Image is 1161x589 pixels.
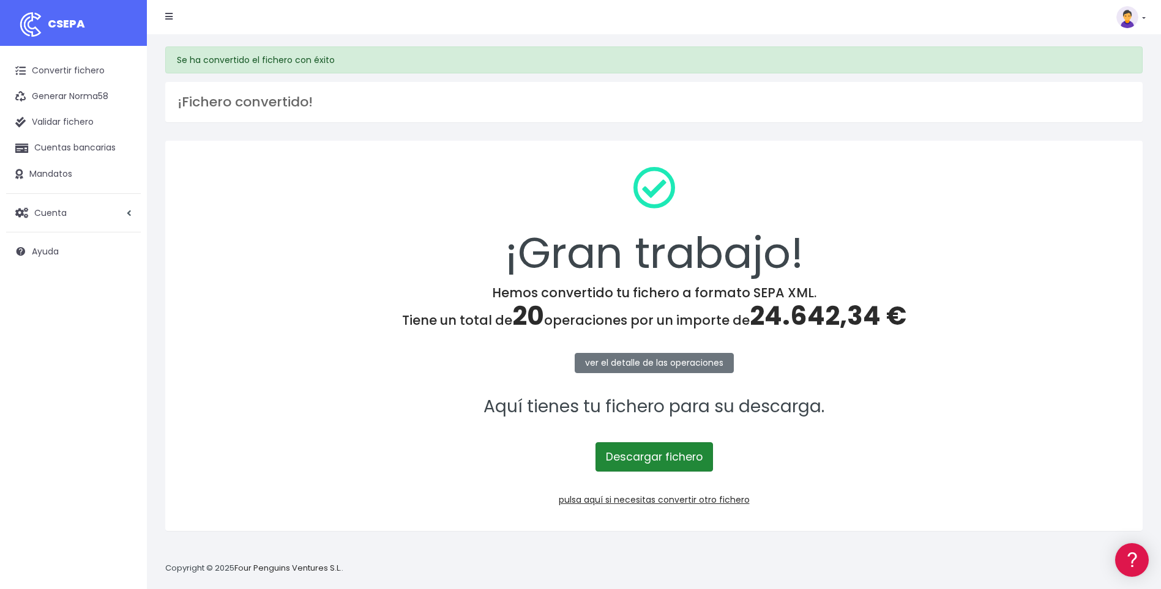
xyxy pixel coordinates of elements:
[168,352,236,364] a: POWERED BY ENCHANT
[12,294,233,305] div: Programadores
[12,104,233,123] a: Información general
[750,298,906,334] span: 24.642,34 €
[181,157,1127,285] div: ¡Gran trabajo!
[181,393,1127,421] p: Aquí tienes tu fichero para su descarga.
[234,562,342,574] a: Four Penguins Ventures S.L.
[6,58,141,84] a: Convertir fichero
[165,562,343,575] p: Copyright © 2025 .
[595,442,713,472] a: Descargar fichero
[6,239,141,264] a: Ayuda
[12,327,233,349] button: Contáctanos
[34,206,67,218] span: Cuenta
[48,16,85,31] span: CSEPA
[12,262,233,281] a: General
[559,494,750,506] a: pulsa aquí si necesitas convertir otro fichero
[12,193,233,212] a: Videotutoriales
[6,109,141,135] a: Validar fichero
[512,298,544,334] span: 20
[177,94,1130,110] h3: ¡Fichero convertido!
[6,84,141,109] a: Generar Norma58
[32,245,59,257] span: Ayuda
[12,135,233,147] div: Convertir ficheros
[1116,6,1138,28] img: profile
[15,9,46,40] img: logo
[181,285,1127,332] h4: Hemos convertido tu fichero a formato SEPA XML. Tiene un total de operaciones por un importe de
[6,200,141,226] a: Cuenta
[6,135,141,161] a: Cuentas bancarias
[12,174,233,193] a: Problemas habituales
[165,46,1143,73] div: Se ha convertido el fichero con éxito
[12,243,233,254] div: Facturación
[6,161,141,187] a: Mandatos
[575,353,734,373] a: ver el detalle de las operaciones
[12,313,233,332] a: API
[12,212,233,231] a: Perfiles de empresas
[12,155,233,174] a: Formatos
[12,85,233,97] div: Información general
